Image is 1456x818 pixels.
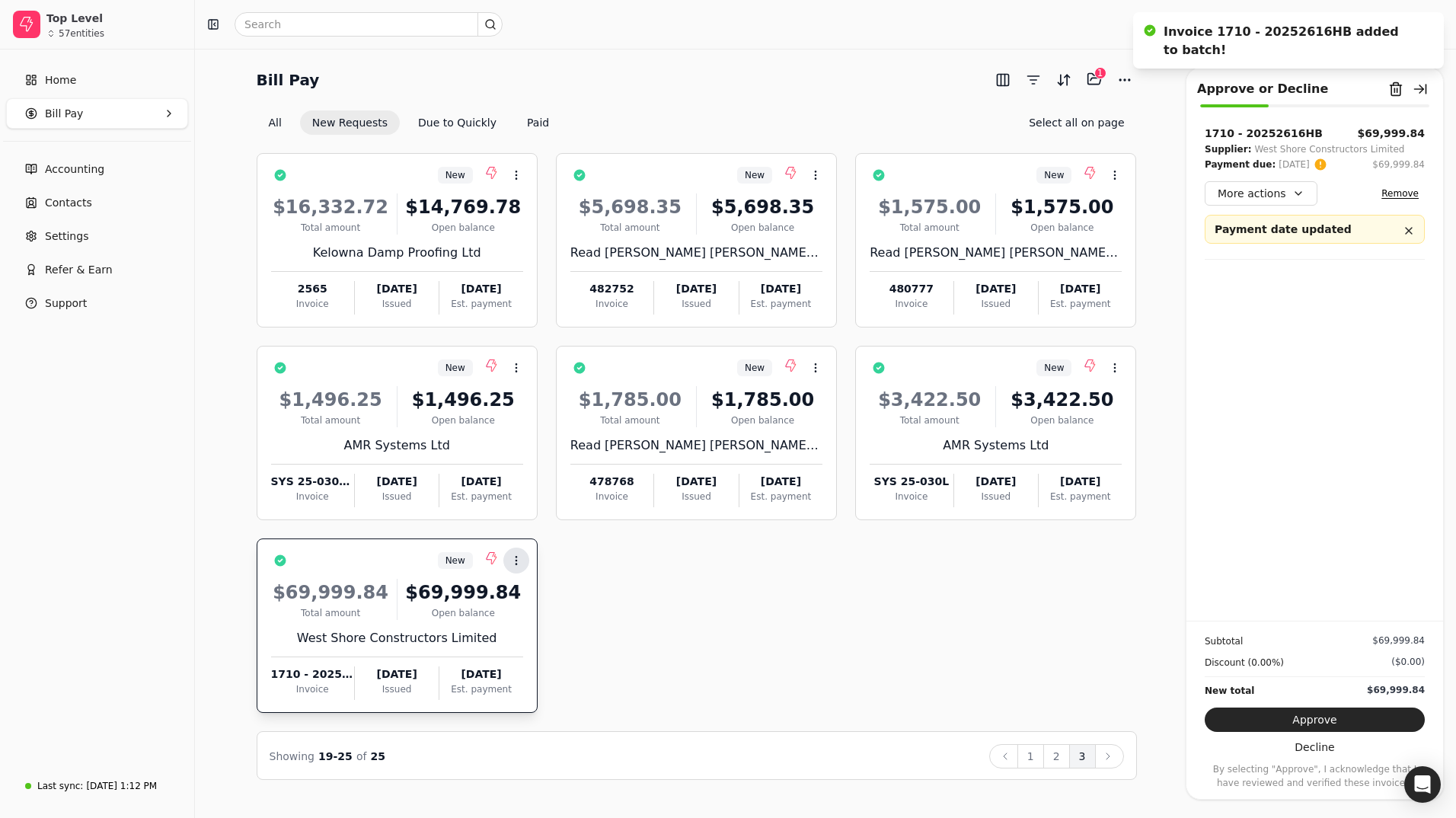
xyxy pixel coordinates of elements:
[570,193,690,221] div: $5,698.35
[870,297,953,311] div: Invoice
[1197,80,1328,98] div: Approve or Decline
[1039,297,1122,311] div: Est. payment
[355,281,439,297] div: [DATE]
[404,579,523,606] div: $69,999.84
[1205,181,1317,206] button: More actions
[1367,683,1425,697] div: $69,999.84
[570,386,690,414] div: $1,785.00
[1205,655,1284,670] div: Discount (0.00%)
[439,682,522,696] div: Est. payment
[6,254,188,285] button: Refer & Earn
[1205,126,1323,142] div: 1710 - 20252616HB
[439,474,522,490] div: [DATE]
[870,193,989,221] div: $1,575.00
[1044,168,1064,182] span: New
[271,579,391,606] div: $69,999.84
[1039,490,1122,503] div: Est. payment
[271,490,354,503] div: Invoice
[1205,683,1254,698] div: New total
[703,193,822,221] div: $5,698.35
[355,474,439,490] div: [DATE]
[1052,68,1076,92] button: Sort
[654,297,738,311] div: Issued
[271,193,391,221] div: $16,332.72
[45,228,88,244] span: Settings
[870,474,953,490] div: SYS 25-030L
[954,297,1038,311] div: Issued
[570,490,653,503] div: Invoice
[739,297,822,311] div: Est. payment
[6,221,188,251] a: Settings
[570,244,822,262] div: Read [PERSON_NAME] [PERSON_NAME] Ltd.
[1002,193,1122,221] div: $1,575.00
[271,244,523,262] div: Kelowna Damp Proofing Ltd
[570,414,690,427] div: Total amount
[1039,281,1122,297] div: [DATE]
[271,474,354,490] div: SYS 25-030L 0906
[654,490,738,503] div: Issued
[954,281,1038,297] div: [DATE]
[1254,142,1404,157] div: West Shore Constructors Limited
[954,490,1038,503] div: Issued
[570,281,653,297] div: 482752
[404,606,523,620] div: Open balance
[356,750,367,762] span: of
[870,221,989,235] div: Total amount
[6,98,188,129] button: Bill Pay
[257,68,320,92] h2: Bill Pay
[6,772,188,800] a: Last sync:[DATE] 1:12 PM
[1357,126,1425,142] div: $69,999.84
[45,262,113,278] span: Refer & Earn
[870,244,1122,262] div: Read [PERSON_NAME] [PERSON_NAME] Ltd.
[355,666,439,682] div: [DATE]
[271,436,523,455] div: AMR Systems Ltd
[271,386,391,414] div: $1,496.25
[45,195,92,211] span: Contacts
[1017,110,1136,135] button: Select all on page
[371,750,385,762] span: 25
[1043,744,1070,768] button: 2
[404,193,523,221] div: $14,769.78
[270,750,315,762] span: Showing
[271,666,354,682] div: 1710 - 20252616HB
[439,666,522,682] div: [DATE]
[404,386,523,414] div: $1,496.25
[570,436,822,455] div: Read [PERSON_NAME] [PERSON_NAME] Ltd.
[654,474,738,490] div: [DATE]
[1082,67,1106,91] button: Batch (1)
[870,414,989,427] div: Total amount
[1069,744,1096,768] button: 3
[6,288,188,318] button: Support
[235,12,503,37] input: Search
[86,779,157,793] div: [DATE] 1:12 PM
[45,161,104,177] span: Accounting
[745,168,765,182] span: New
[1372,634,1425,647] div: $69,999.84
[45,106,83,122] span: Bill Pay
[1113,68,1137,92] button: More
[1372,158,1425,171] div: $69,999.84
[1205,634,1243,649] div: Subtotal
[570,221,690,235] div: Total amount
[703,386,822,414] div: $1,785.00
[318,750,353,762] span: 19 - 25
[1375,184,1425,203] button: Remove
[271,629,523,647] div: West Shore Constructors Limited
[1164,23,1413,59] div: Invoice 1710 - 20252616HB added to batch!
[439,281,522,297] div: [DATE]
[1205,708,1425,732] button: Approve
[1002,221,1122,235] div: Open balance
[404,414,523,427] div: Open balance
[257,110,562,135] div: Invoice filter options
[1404,766,1441,803] div: Open Intercom Messenger
[45,72,76,88] span: Home
[406,110,509,135] button: Due to Quickly
[1044,361,1064,375] span: New
[1205,142,1251,157] div: Supplier:
[739,281,822,297] div: [DATE]
[445,168,465,182] span: New
[271,221,391,235] div: Total amount
[654,281,738,297] div: [DATE]
[703,221,822,235] div: Open balance
[355,490,439,503] div: Issued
